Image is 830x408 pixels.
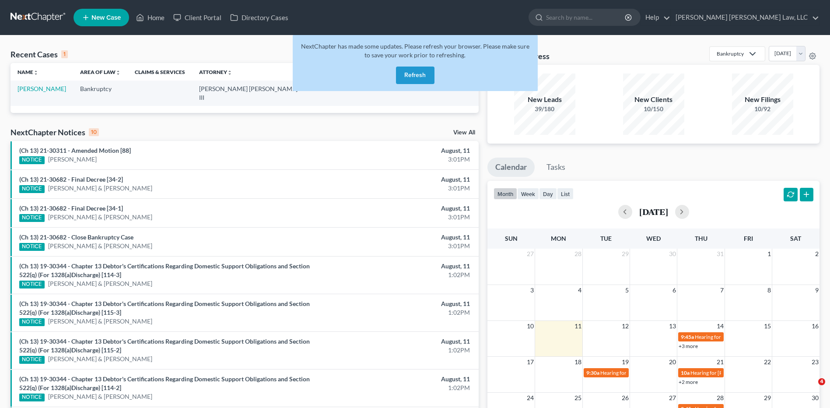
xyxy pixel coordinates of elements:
div: New Filings [732,95,793,105]
span: 9 [814,285,819,295]
span: 9:45a [681,334,694,340]
span: 10 [526,321,535,331]
span: Hearing for [US_STATE] Safety Association of Timbermen - Self I [600,369,744,376]
a: Calendar [487,158,535,177]
a: (Ch 13) 21-30682 - Final Decree [34-2] [19,176,123,183]
a: [PERSON_NAME] [18,85,66,92]
div: NOTICE [19,243,45,251]
span: 19 [621,357,630,367]
div: 3:01PM [326,213,470,222]
span: Thu [695,235,707,242]
span: 2 [814,249,819,259]
a: [PERSON_NAME] [48,155,97,164]
div: NOTICE [19,156,45,164]
a: [PERSON_NAME] [PERSON_NAME] Law, LLC [671,10,819,25]
a: (Ch 13) 19-30344 - Chapter 13 Debtor's Certifications Regarding Domestic Support Obligations and ... [19,262,310,278]
span: 17 [526,357,535,367]
iframe: Intercom live chat [800,378,821,399]
button: day [539,188,557,200]
a: Area of Lawunfold_more [80,69,121,75]
div: Bankruptcy [717,50,744,57]
div: NOTICE [19,281,45,288]
a: (Ch 13) 19-30344 - Chapter 13 Debtor's Certifications Regarding Domestic Support Obligations and ... [19,300,310,316]
div: NOTICE [19,214,45,222]
div: 10/92 [732,105,793,113]
a: [PERSON_NAME] & [PERSON_NAME] [48,213,152,222]
span: Sun [505,235,518,242]
div: 1:02PM [326,346,470,355]
span: 4 [577,285,582,295]
div: 10/150 [623,105,684,113]
button: list [557,188,574,200]
i: unfold_more [33,70,39,75]
span: 12 [621,321,630,331]
span: 11 [574,321,582,331]
div: August, 11 [326,175,470,184]
div: NOTICE [19,318,45,326]
a: Tasks [539,158,573,177]
div: New Clients [623,95,684,105]
div: August, 11 [326,233,470,242]
span: Wed [646,235,661,242]
div: NOTICE [19,394,45,401]
span: Hearing for [PERSON_NAME] & [PERSON_NAME] [690,369,805,376]
span: 8 [767,285,772,295]
span: 27 [668,393,677,403]
a: (Ch 13) 19-30344 - Chapter 13 Debtor's Certifications Regarding Domestic Support Obligations and ... [19,338,310,354]
span: 22 [763,357,772,367]
span: 10a [681,369,690,376]
div: NextChapter Notices [11,127,99,137]
th: Claims & Services [128,63,192,81]
span: 5 [624,285,630,295]
span: 24 [526,393,535,403]
span: New Case [91,14,121,21]
span: 31 [716,249,725,259]
span: 27 [526,249,535,259]
span: 16 [811,321,819,331]
span: 6 [672,285,677,295]
span: 30 [668,249,677,259]
a: Nameunfold_more [18,69,39,75]
div: 3:01PM [326,184,470,193]
a: [PERSON_NAME] & [PERSON_NAME] [48,392,152,401]
button: month [494,188,517,200]
span: NextChapter has made some updates. Please refresh your browser. Please make sure to save your wor... [301,42,529,59]
a: View All [453,130,475,136]
span: Tue [600,235,612,242]
a: (Ch 13) 19-30344 - Chapter 13 Debtor's Certifications Regarding Domestic Support Obligations and ... [19,375,310,391]
div: NOTICE [19,185,45,193]
a: Home [132,10,169,25]
div: 1:02PM [326,308,470,317]
div: Recent Cases [11,49,68,60]
span: Fri [744,235,753,242]
a: [PERSON_NAME] & [PERSON_NAME] [48,317,152,326]
div: 1:02PM [326,383,470,392]
div: August, 11 [326,375,470,383]
div: NOTICE [19,356,45,364]
a: [PERSON_NAME] & [PERSON_NAME] [48,355,152,363]
div: August, 11 [326,337,470,346]
span: 1 [767,249,772,259]
button: Refresh [396,67,434,84]
a: (Ch 13) 21-30682 - Final Decree [34-1] [19,204,123,212]
i: unfold_more [116,70,121,75]
div: 3:01PM [326,155,470,164]
div: 1 [61,50,68,58]
div: August, 11 [326,146,470,155]
a: Help [641,10,670,25]
span: 29 [763,393,772,403]
a: [PERSON_NAME] & [PERSON_NAME] [48,242,152,250]
span: 29 [621,249,630,259]
span: 7 [719,285,725,295]
span: Mon [551,235,566,242]
i: unfold_more [227,70,232,75]
div: New Leads [514,95,575,105]
span: 25 [574,393,582,403]
span: 23 [811,357,819,367]
td: [PERSON_NAME] [PERSON_NAME] III [192,81,309,106]
div: 3:01PM [326,242,470,250]
span: 14 [716,321,725,331]
a: Directory Cases [226,10,293,25]
span: 13 [668,321,677,331]
span: 9:30a [586,369,599,376]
